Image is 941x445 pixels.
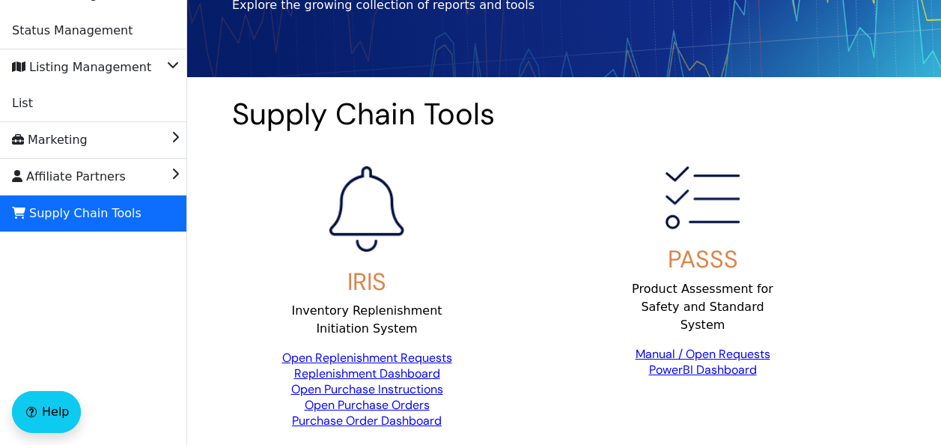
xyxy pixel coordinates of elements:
[12,391,81,433] button: Help floatingactionbutton
[636,346,770,362] a: Manual / Open Requests
[12,91,33,115] span: List
[12,128,88,152] span: Marketing
[666,166,740,229] img: PASSS Icon
[347,267,386,296] h2: IRIS
[291,381,443,397] a: Open Purchase Instructions
[305,397,430,413] a: Open Purchase Orders
[282,350,452,366] a: Open Replenishment Requests
[42,403,69,421] span: Help
[329,166,404,252] img: IRIS Icon
[12,55,151,79] span: Listing Management
[668,245,738,273] h2: PASSS
[232,96,896,132] h1: Supply Chain Tools
[287,302,448,338] p: Inventory Replenishment Initiation System
[12,202,141,225] span: Supply Chain Tools
[12,19,133,43] span: Status Management
[294,366,440,381] a: Replenishment Dashboard
[292,413,442,429] a: Purchase Order Dashboard
[649,362,757,378] a: PowerBI Dashboard
[12,165,126,189] span: Affiliate Partners
[622,280,783,334] p: Product Assessment for Safety and Standard System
